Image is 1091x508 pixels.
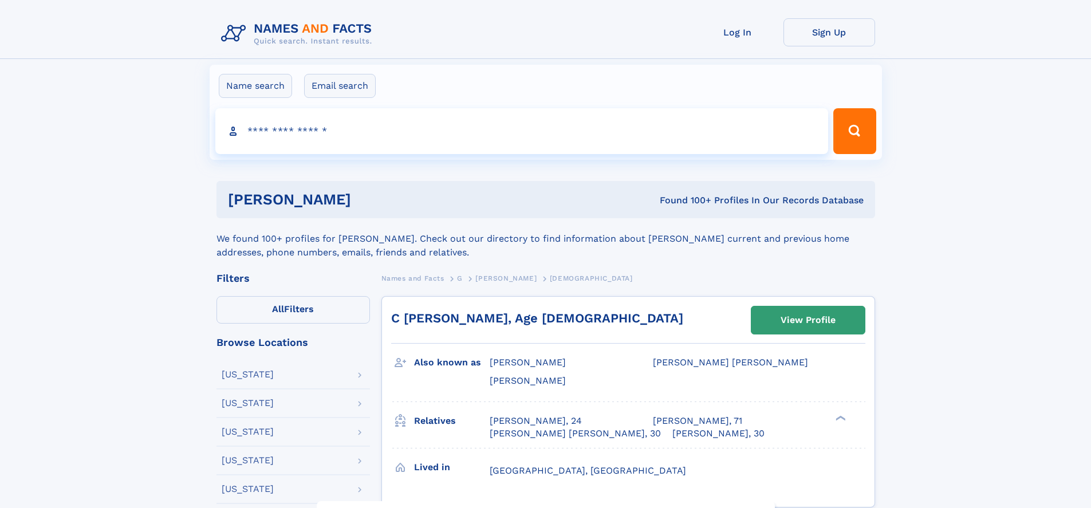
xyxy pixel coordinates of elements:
[457,274,463,282] span: G
[833,108,876,154] button: Search Button
[692,18,783,46] a: Log In
[216,273,370,283] div: Filters
[222,485,274,494] div: [US_STATE]
[215,108,829,154] input: search input
[490,415,582,427] a: [PERSON_NAME], 24
[783,18,875,46] a: Sign Up
[222,456,274,465] div: [US_STATE]
[490,465,686,476] span: [GEOGRAPHIC_DATA], [GEOGRAPHIC_DATA]
[216,18,381,49] img: Logo Names and Facts
[381,271,444,285] a: Names and Facts
[550,274,633,282] span: [DEMOGRAPHIC_DATA]
[475,274,537,282] span: [PERSON_NAME]
[414,411,490,431] h3: Relatives
[216,296,370,324] label: Filters
[391,311,683,325] a: C [PERSON_NAME], Age [DEMOGRAPHIC_DATA]
[653,357,808,368] span: [PERSON_NAME] [PERSON_NAME]
[490,427,661,440] a: [PERSON_NAME] [PERSON_NAME], 30
[490,375,566,386] span: [PERSON_NAME]
[222,399,274,408] div: [US_STATE]
[505,194,864,207] div: Found 100+ Profiles In Our Records Database
[833,414,846,422] div: ❯
[490,357,566,368] span: [PERSON_NAME]
[228,192,506,207] h1: [PERSON_NAME]
[216,337,370,348] div: Browse Locations
[304,74,376,98] label: Email search
[475,271,537,285] a: [PERSON_NAME]
[457,271,463,285] a: G
[751,306,865,334] a: View Profile
[653,415,742,427] a: [PERSON_NAME], 71
[219,74,292,98] label: Name search
[672,427,765,440] a: [PERSON_NAME], 30
[222,370,274,379] div: [US_STATE]
[272,304,284,314] span: All
[414,458,490,477] h3: Lived in
[216,218,875,259] div: We found 100+ profiles for [PERSON_NAME]. Check out our directory to find information about [PERS...
[222,427,274,436] div: [US_STATE]
[781,307,836,333] div: View Profile
[414,353,490,372] h3: Also known as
